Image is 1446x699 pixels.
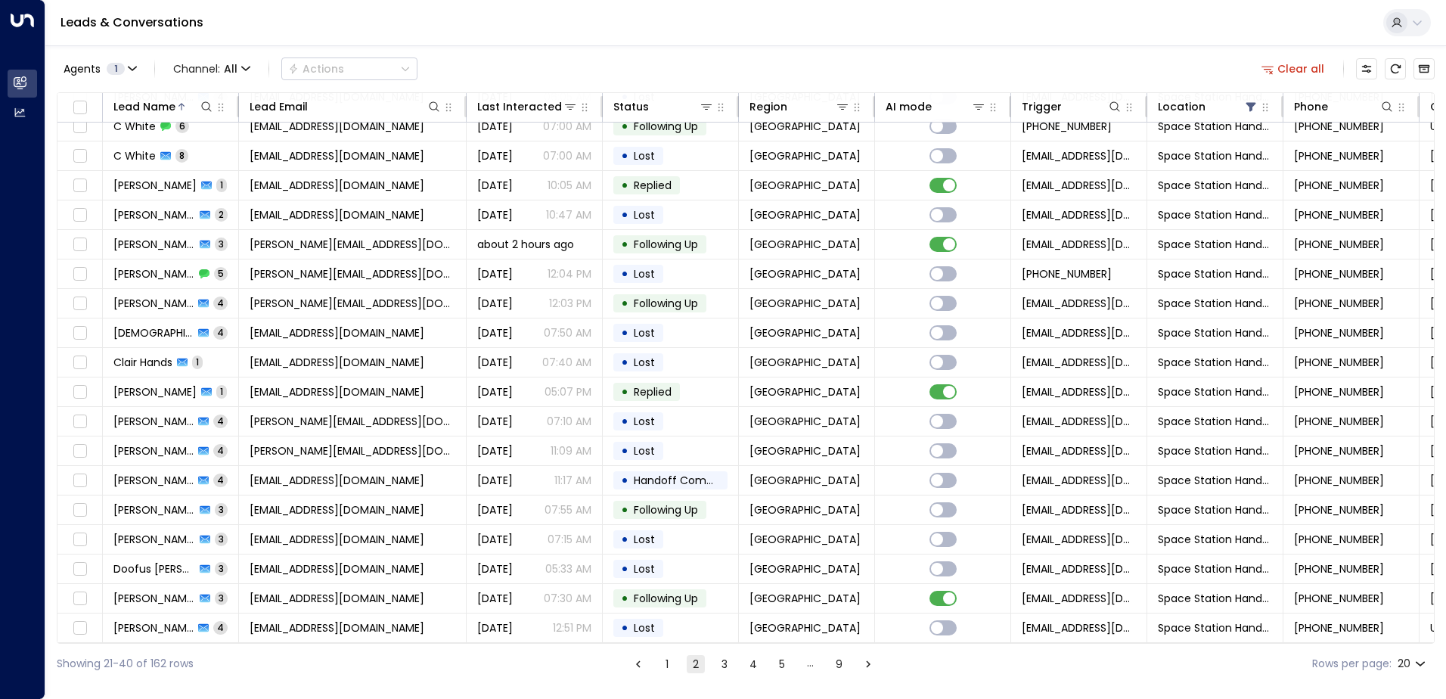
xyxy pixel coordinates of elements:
[542,355,591,370] p: 07:40 AM
[70,117,89,136] span: Toggle select row
[113,98,175,116] div: Lead Name
[70,530,89,549] span: Toggle select row
[70,294,89,313] span: Toggle select row
[1294,414,1384,429] span: +447515663601
[70,412,89,431] span: Toggle select row
[634,325,655,340] span: Lost
[70,501,89,520] span: Toggle select row
[250,148,424,163] span: netcw@outlook.com
[749,561,861,576] span: Birmingham
[859,655,877,673] button: Go to next page
[250,473,424,488] span: dh@fuelstoragesolutions.co.uk
[477,384,513,399] span: Aug 31, 2025
[250,532,424,547] span: onlythefam@duck.com
[1022,119,1112,134] span: +447903124501
[250,325,424,340] span: christianaolaniyan845@gmail.com
[1022,98,1062,116] div: Trigger
[281,57,417,80] button: Actions
[216,179,227,191] span: 1
[250,384,424,399] span: craigkewell@hotmail.com
[250,296,455,311] span: chris@chrisandvicki.co.uk
[1022,98,1122,116] div: Trigger
[773,655,791,673] button: Go to page 5
[477,355,513,370] span: Aug 27, 2025
[634,591,698,606] span: Following Up
[634,119,698,134] span: Following Up
[113,561,195,576] span: Doofus McGee
[1294,148,1384,163] span: +447903124501
[634,266,655,281] span: Lost
[621,202,628,228] div: •
[215,238,228,250] span: 3
[621,379,628,405] div: •
[167,58,256,79] span: Channel:
[215,533,228,545] span: 3
[1294,532,1384,547] span: +447460754175
[477,473,513,488] span: Jul 23, 2025
[107,63,125,75] span: 1
[830,655,849,673] button: Go to page 9
[215,208,228,221] span: 2
[621,497,628,523] div: •
[1022,384,1136,399] span: leads@space-station.co.uk
[1022,266,1112,281] span: +447775621183
[744,655,762,673] button: Go to page 4
[250,355,424,370] span: clair.hands@hotmail.co.uk
[113,355,172,370] span: Clair Hands
[1158,532,1272,547] span: Space Station Handsworth
[70,560,89,579] span: Toggle select row
[213,415,228,427] span: 4
[113,296,194,311] span: Chris Wiggin
[749,502,861,517] span: Birmingham
[250,620,424,635] span: elladavis@live.co.uk
[1294,620,1384,635] span: +447791134469
[213,444,228,457] span: 4
[1398,653,1429,675] div: 20
[621,290,628,316] div: •
[70,147,89,166] span: Toggle select row
[1022,178,1136,193] span: leads@space-station.co.uk
[546,207,591,222] p: 10:47 AM
[113,207,195,222] span: Carole Parslow
[113,266,194,281] span: Chris Wiggin
[545,502,591,517] p: 07:55 AM
[215,592,228,604] span: 3
[1294,266,1384,281] span: +447775621183
[113,148,156,163] span: C White
[113,98,214,116] div: Lead Name
[113,119,156,134] span: C White
[250,414,455,429] span: dan.b26@yahoo.com
[1294,591,1384,606] span: +447724370107
[477,502,513,517] span: Jul 17, 2025
[628,654,878,673] nav: pagination navigation
[1294,502,1384,517] span: +447971891861
[554,473,591,488] p: 11:17 AM
[749,591,861,606] span: Birmingham
[749,98,850,116] div: Region
[175,149,188,162] span: 8
[113,502,195,517] span: Deborah Wort
[1158,178,1272,193] span: Space Station Handsworth
[634,561,655,576] span: Lost
[250,443,455,458] span: danny.singh89@outlook.com
[1158,591,1272,606] span: Space Station Handsworth
[634,178,672,193] span: Replied
[70,324,89,343] span: Toggle select row
[1022,237,1136,252] span: leads@space-station.co.uk
[634,532,655,547] span: Lost
[477,148,513,163] span: Aug 02, 2025
[621,320,628,346] div: •
[1294,473,1384,488] span: +447717446572
[215,562,228,575] span: 3
[545,561,591,576] p: 05:33 AM
[1294,296,1384,311] span: +447775621183
[658,655,676,673] button: Go to page 1
[621,468,628,493] div: •
[477,561,513,576] span: Aug 28, 2025
[621,586,628,611] div: •
[1022,148,1136,163] span: leads@space-station.co.uk
[477,620,513,635] span: Jul 31, 2025
[477,266,513,281] span: Aug 01, 2025
[1385,58,1406,79] span: Refresh
[281,57,417,80] div: Button group with a nested menu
